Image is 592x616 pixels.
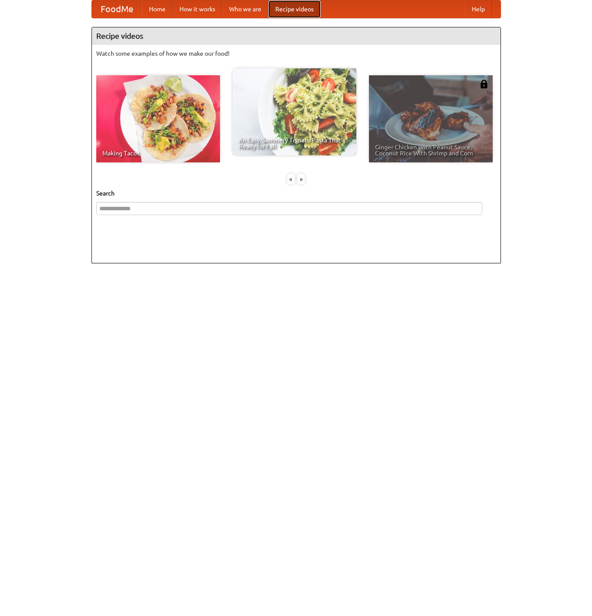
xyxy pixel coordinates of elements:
a: Who we are [222,0,268,18]
a: Recipe videos [268,0,321,18]
h4: Recipe videos [92,27,501,45]
img: 483408.png [480,80,488,88]
p: Watch some examples of how we make our food! [96,49,496,58]
a: How it works [173,0,222,18]
a: Making Tacos [96,75,220,162]
div: » [297,174,305,185]
a: Home [142,0,173,18]
a: An Easy, Summery Tomato Pasta That's Ready for Fall [233,68,356,155]
span: Making Tacos [102,150,214,156]
h5: Search [96,189,496,198]
div: « [287,174,295,185]
span: An Easy, Summery Tomato Pasta That's Ready for Fall [239,137,350,149]
a: FoodMe [92,0,142,18]
a: Help [465,0,492,18]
